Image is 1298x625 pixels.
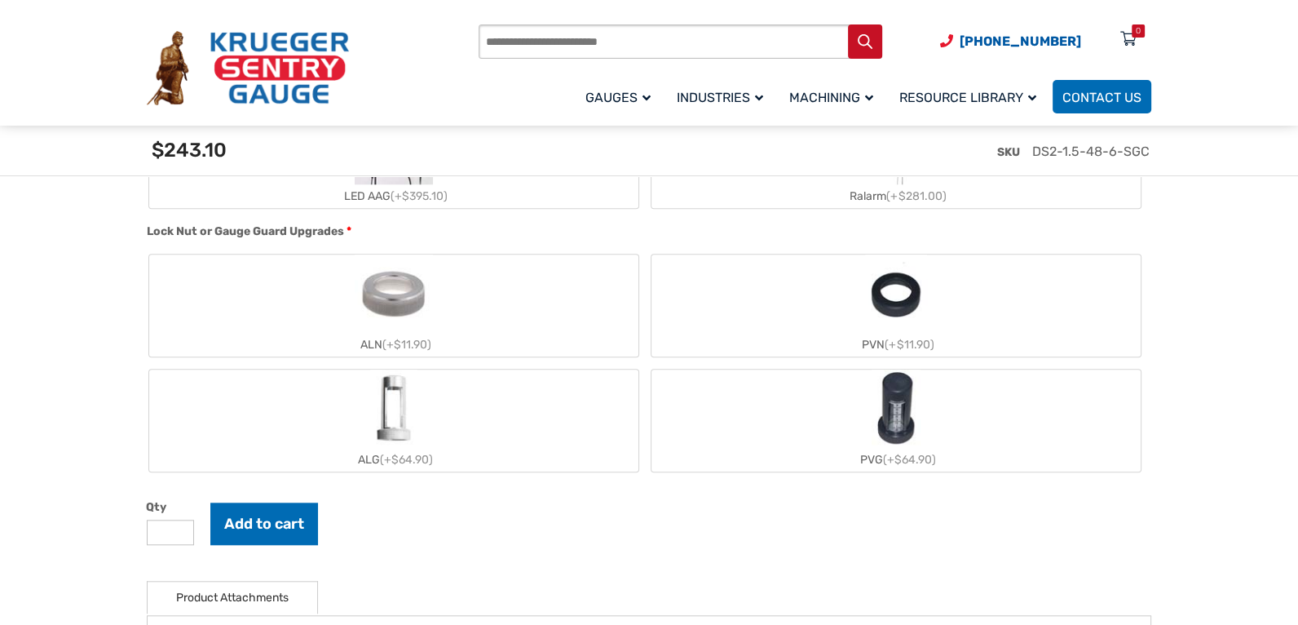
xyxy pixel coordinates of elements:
button: Add to cart [210,503,318,545]
span: Gauges [585,90,651,105]
a: Resource Library [890,78,1053,116]
span: (+$395.10) [391,189,448,203]
span: Contact Us [1062,90,1141,105]
div: 0 [1136,24,1141,38]
div: Ralarm [651,184,1141,208]
div: PVN [651,333,1141,357]
span: Resource Library [899,90,1036,105]
span: [PHONE_NUMBER] [960,33,1081,49]
a: Phone Number (920) 434-8860 [940,31,1081,51]
span: Lock Nut or Gauge Guard Upgrades [147,224,344,238]
span: (+$64.90) [380,453,433,467]
div: PVG [651,448,1141,472]
input: Product quantity [147,520,194,545]
a: Contact Us [1053,80,1151,113]
div: LED AAG [149,184,638,208]
span: (+$11.90) [885,338,934,352]
span: (+$64.90) [883,453,936,467]
span: Industries [677,90,763,105]
span: Machining [789,90,873,105]
label: PVN [651,255,1141,357]
a: Machining [779,78,890,116]
span: SKU [997,145,1020,159]
div: ALN [149,333,638,357]
div: ALG [149,448,638,472]
label: ALG [149,370,638,472]
span: (+$11.90) [382,338,431,352]
span: DS2-1.5-48-6-SGC [1032,144,1150,159]
a: Industries [667,78,779,116]
a: Product Attachments [176,582,289,614]
label: ALN [149,255,638,357]
a: Gauges [576,78,667,116]
abbr: required [347,223,351,240]
span: (+$281.00) [886,189,946,203]
img: Krueger Sentry Gauge [147,31,349,106]
label: PVG [651,370,1141,472]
